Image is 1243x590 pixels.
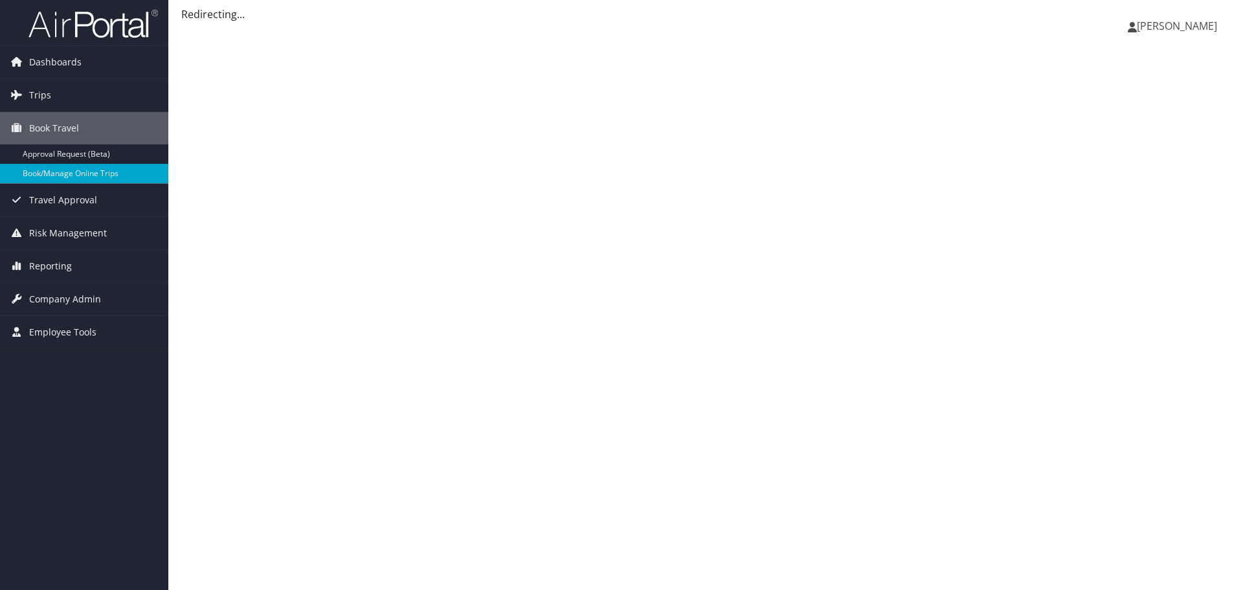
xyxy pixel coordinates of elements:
span: Risk Management [29,217,107,249]
span: Trips [29,79,51,111]
span: Travel Approval [29,184,97,216]
div: Redirecting... [181,6,1230,22]
span: Dashboards [29,46,82,78]
a: [PERSON_NAME] [1128,6,1230,45]
span: [PERSON_NAME] [1137,19,1217,33]
span: Employee Tools [29,316,96,348]
span: Reporting [29,250,72,282]
span: Book Travel [29,112,79,144]
span: Company Admin [29,283,101,315]
img: airportal-logo.png [28,8,158,39]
